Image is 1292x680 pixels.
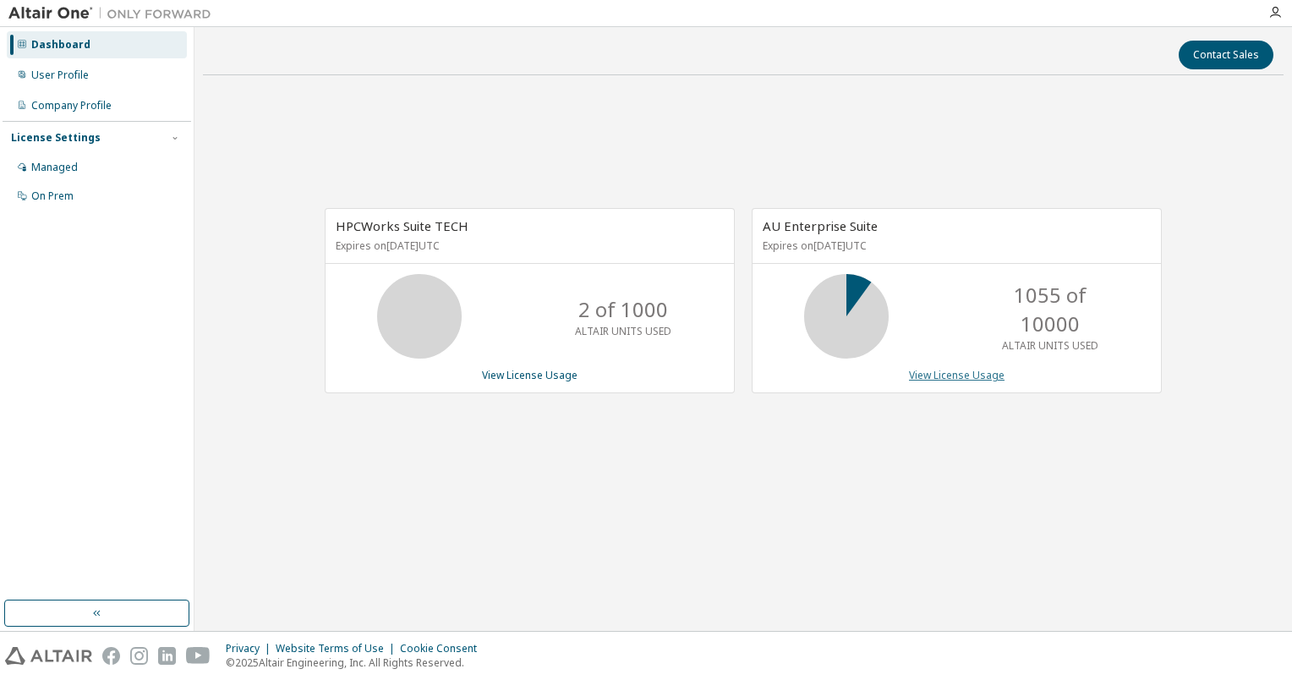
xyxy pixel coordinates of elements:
a: View License Usage [482,368,578,382]
p: Expires on [DATE] UTC [336,239,720,253]
button: Contact Sales [1179,41,1273,69]
div: Dashboard [31,38,90,52]
div: Cookie Consent [400,642,487,655]
img: facebook.svg [102,647,120,665]
p: 1055 of 10000 [983,281,1118,339]
p: Expires on [DATE] UTC [763,239,1147,253]
div: User Profile [31,69,89,82]
p: © 2025 Altair Engineering, Inc. All Rights Reserved. [226,655,487,670]
span: HPCWorks Suite TECH [336,217,468,234]
img: instagram.svg [130,647,148,665]
div: On Prem [31,189,74,203]
div: Company Profile [31,99,112,112]
div: Managed [31,161,78,174]
span: AU Enterprise Suite [763,217,878,234]
div: Website Terms of Use [276,642,400,655]
a: View License Usage [909,368,1005,382]
img: altair_logo.svg [5,647,92,665]
div: Privacy [226,642,276,655]
img: linkedin.svg [158,647,176,665]
img: youtube.svg [186,647,211,665]
p: 2 of 1000 [578,295,668,324]
p: ALTAIR UNITS USED [575,324,671,338]
div: License Settings [11,131,101,145]
p: ALTAIR UNITS USED [1002,338,1098,353]
img: Altair One [8,5,220,22]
